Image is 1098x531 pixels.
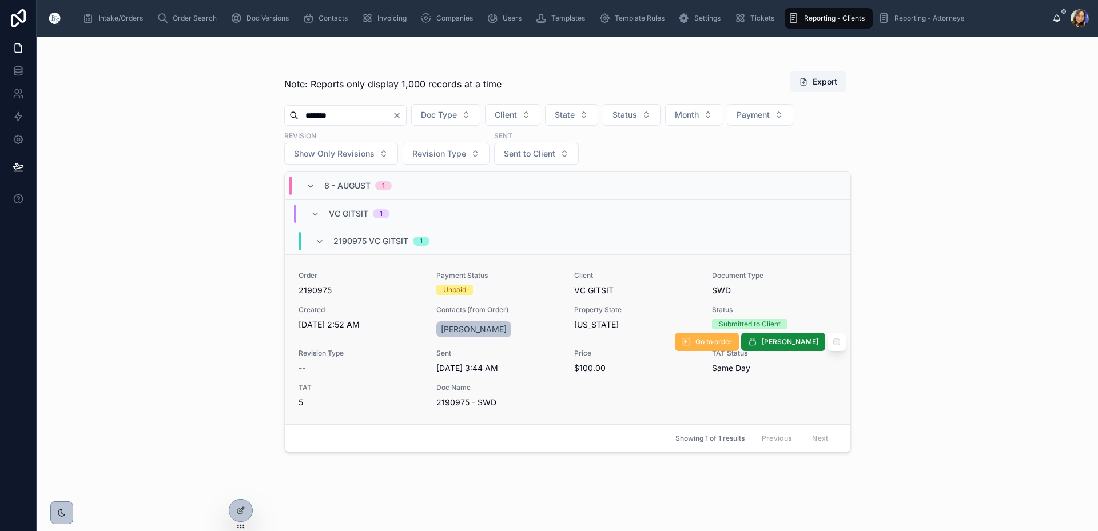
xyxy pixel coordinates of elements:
span: 2190975 - SWD [436,397,560,408]
button: Go to order [675,333,739,351]
span: -- [299,362,305,374]
span: Revision Type [299,349,423,358]
span: TAT [299,383,423,392]
span: 8 - August [324,180,371,191]
span: Status [612,109,637,121]
span: [DATE] 3:44 AM [436,362,560,374]
button: Select Button [411,104,480,126]
button: Select Button [665,104,722,126]
span: Sent to Client [504,148,555,159]
span: Show Only Revisions [294,148,375,159]
a: Intake/Orders [79,8,151,29]
button: Select Button [603,104,661,126]
span: Property State [574,305,698,314]
span: Tickets [750,14,774,23]
span: Reporting - Clients [804,14,865,23]
span: Sent [436,349,560,358]
a: [PERSON_NAME] [436,321,511,337]
span: Payment Status [436,271,560,280]
span: Price [574,349,698,358]
span: Contacts [319,14,348,23]
span: Intake/Orders [98,14,143,23]
div: Submitted to Client [719,319,781,329]
span: Order [299,271,423,280]
a: Reporting - Clients [785,8,873,29]
span: Settings [694,14,721,23]
a: Doc Versions [227,8,297,29]
span: Reporting - Attorneys [894,14,964,23]
span: [US_STATE] [574,319,619,330]
span: 5 [299,397,423,408]
a: Contacts [299,8,356,29]
a: Companies [417,8,481,29]
button: Clear [392,111,406,120]
a: Settings [675,8,729,29]
span: Go to order [695,337,732,346]
img: App logo [46,9,64,27]
span: Created [299,305,423,314]
a: Order Search [153,8,225,29]
span: Client [574,271,698,280]
span: 2190975 VC GITSIT [333,235,408,247]
button: Select Button [485,104,540,126]
span: Doc Versions [246,14,289,23]
span: TAT Status [712,349,836,358]
span: 2190975 [299,285,423,296]
span: VC GITSIT [574,285,698,296]
button: Export [790,71,846,92]
button: Select Button [494,143,579,165]
span: [DATE] 2:52 AM [299,319,423,330]
span: Note: Reports only display 1,000 records at a time [284,77,502,91]
span: Doc Type [421,109,457,121]
div: Unpaid [443,285,466,295]
button: Select Button [403,143,490,165]
span: Doc Name [436,383,560,392]
span: Templates [551,14,585,23]
div: 1 [382,181,385,190]
span: $100.00 [574,362,698,374]
button: Select Button [727,104,793,126]
label: Revision [284,130,316,141]
span: [PERSON_NAME] [441,324,507,335]
label: Sent [494,130,512,141]
a: Tickets [731,8,782,29]
button: Select Button [284,143,398,165]
span: Month [675,109,699,121]
span: Companies [436,14,473,23]
div: 1 [420,237,423,246]
div: scrollable content [73,6,1052,31]
button: Select Button [545,104,598,126]
span: Revision Type [412,148,466,159]
span: Status [712,305,836,314]
span: Contacts (from Order) [436,305,560,314]
span: Order Search [173,14,217,23]
span: Client [495,109,517,121]
span: [PERSON_NAME] [762,337,818,346]
a: Invoicing [358,8,415,29]
span: Payment [737,109,770,121]
div: 1 [380,209,383,218]
span: Template Rules [615,14,665,23]
span: Users [503,14,522,23]
span: SWD [712,285,731,296]
span: Invoicing [377,14,407,23]
span: Document Type [712,271,836,280]
span: VC GITSIT [329,208,368,219]
a: Users [483,8,530,29]
a: Reporting - Attorneys [875,8,972,29]
span: Same Day [712,362,836,374]
span: State [555,109,575,121]
button: [PERSON_NAME] [741,333,825,351]
span: Showing 1 of 1 results [675,434,745,443]
a: Templates [532,8,593,29]
a: Template Rules [595,8,673,29]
